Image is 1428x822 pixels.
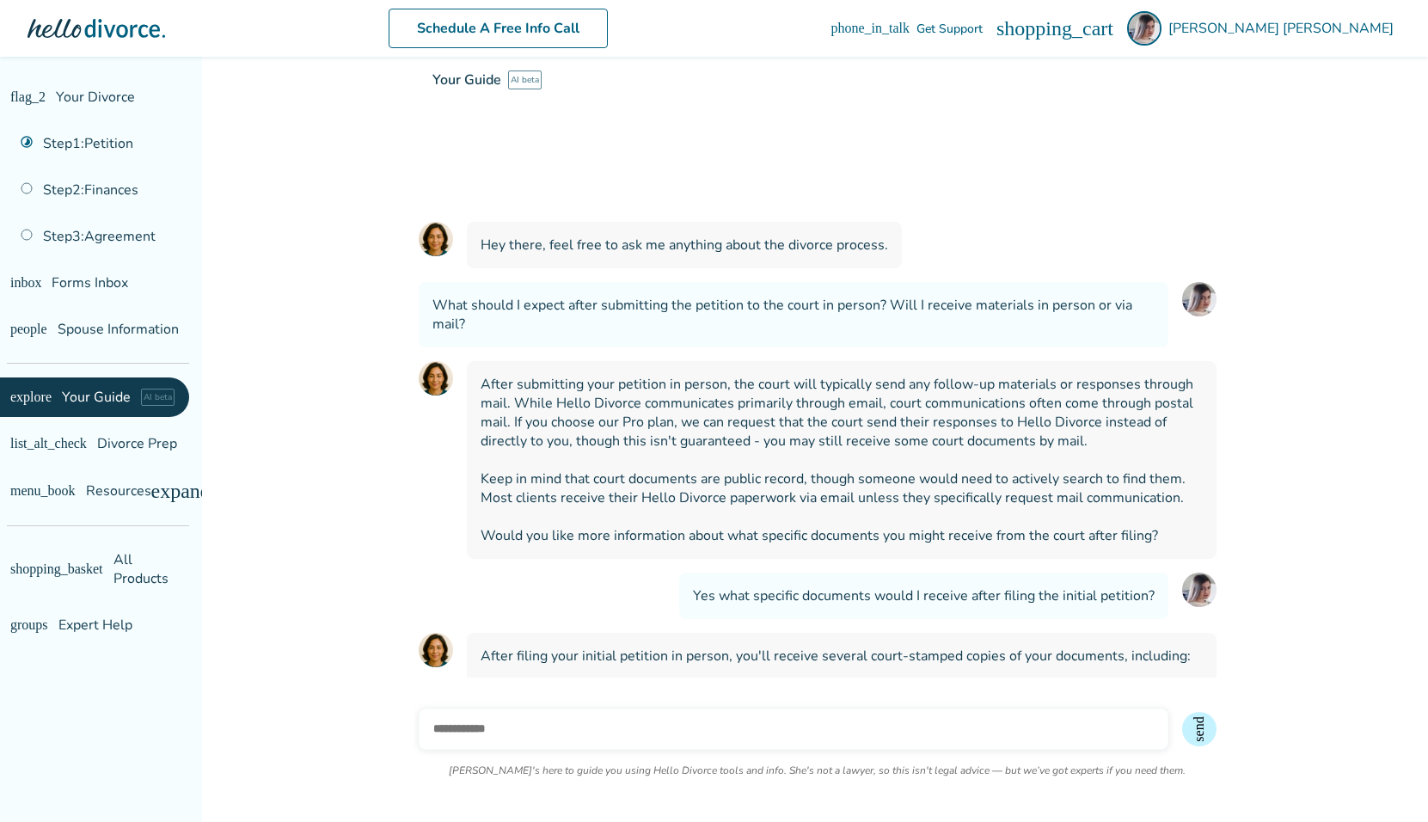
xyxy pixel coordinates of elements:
[469,9,689,48] a: Schedule A Free Info Call
[10,437,24,451] span: list_alt_check
[992,21,1079,37] a: phone_in_talkGet Support
[432,71,501,89] span: Your Guide
[113,389,147,406] span: AI beta
[10,599,24,613] span: groups
[693,586,1155,605] span: Yes what specific documents would I receive after filing the initial petition?
[449,764,1186,777] p: [PERSON_NAME]'s here to guide you using Hello Divorce tools and info. She's not a lawyer, so this...
[419,361,453,396] img: AI Assistant
[508,71,542,89] span: AI beta
[481,236,888,255] span: Hey there, feel free to ask me anything about the divorce process.
[10,390,24,404] span: explore
[1168,19,1400,38] span: [PERSON_NAME] [PERSON_NAME]
[10,276,24,290] span: inbox
[1192,722,1206,736] span: send
[10,482,100,500] span: Resources
[419,633,453,667] img: AI Assistant
[1093,18,1113,39] span: shopping_cart
[1127,11,1161,46] img: Rena Kamariotakis
[1342,739,1428,822] iframe: Chat Widget
[10,553,24,567] span: shopping_basket
[158,481,179,501] span: expand_more
[992,21,1006,35] span: phone_in_talk
[481,375,1203,545] span: After submitting your petition in person, the court will typically send any follow-up materials o...
[432,296,1155,334] span: What should I expect after submitting the petition to the court in person? Will I receive materia...
[1182,712,1217,746] button: send
[10,90,24,104] span: flag_2
[1182,282,1217,316] img: User
[1013,21,1079,37] span: Get Support
[10,484,24,498] span: menu_book
[34,273,111,292] span: Forms Inbox
[10,322,24,336] span: people
[1182,573,1217,607] img: User
[419,222,453,256] img: AI Assistant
